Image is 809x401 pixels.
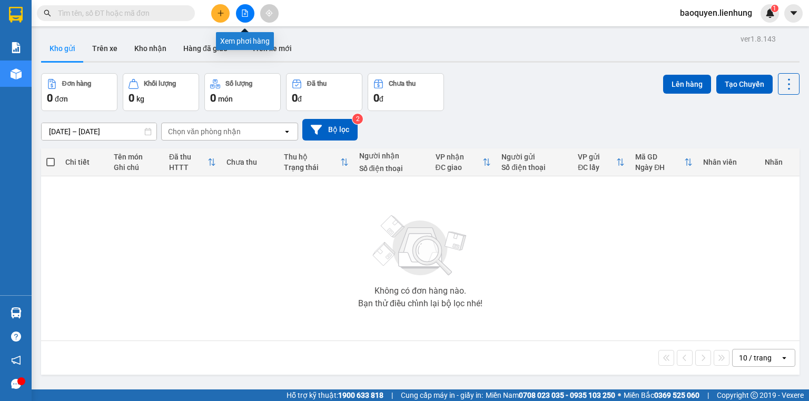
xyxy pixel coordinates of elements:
[771,5,778,12] sup: 1
[168,126,241,137] div: Chọn văn phòng nhận
[58,7,182,19] input: Tìm tên, số ĐT hoặc mã đơn
[765,8,775,18] img: icon-new-feature
[374,287,466,295] div: Không có đơn hàng nào.
[11,307,22,318] img: warehouse-icon
[283,127,291,136] svg: open
[11,332,21,342] span: question-circle
[391,389,393,401] span: |
[436,153,483,161] div: VP nhận
[578,163,616,172] div: ĐC lấy
[624,389,699,401] span: Miền Bắc
[368,73,444,111] button: Chưa thu0đ
[236,4,254,23] button: file-add
[765,158,794,166] div: Nhãn
[260,4,279,23] button: aim
[784,4,803,23] button: caret-down
[359,152,425,160] div: Người nhận
[635,153,684,161] div: Mã GD
[358,299,482,308] div: Bạn thử điều chỉnh lại bộ lọc nhé!
[47,92,53,104] span: 0
[175,36,236,61] button: Hàng đã giao
[618,393,621,397] span: ⚪️
[789,8,798,18] span: caret-down
[707,389,709,401] span: |
[389,80,416,87] div: Chưa thu
[144,80,176,87] div: Khối lượng
[751,392,758,399] span: copyright
[41,73,117,111] button: Đơn hàng0đơn
[126,36,175,61] button: Kho nhận
[252,44,292,53] span: Trên xe mới
[136,95,144,103] span: kg
[302,119,358,141] button: Bộ lọc
[287,389,383,401] span: Hỗ trợ kỹ thuật:
[578,153,616,161] div: VP gửi
[501,163,567,172] div: Số điện thoại
[298,95,302,103] span: đ
[279,148,354,176] th: Toggle SortBy
[129,92,134,104] span: 0
[359,164,425,173] div: Số điện thoại
[225,80,252,87] div: Số lượng
[716,75,773,94] button: Tạo Chuyến
[368,209,473,283] img: svg+xml;base64,PHN2ZyBjbGFzcz0ibGlzdC1wbHVnX19zdmciIHhtbG5zPSJodHRwOi8vd3d3LnczLm9yZy8yMDAwL3N2Zy...
[430,148,497,176] th: Toggle SortBy
[265,9,273,17] span: aim
[703,158,754,166] div: Nhân viên
[62,80,91,87] div: Đơn hàng
[226,158,273,166] div: Chưa thu
[352,114,363,124] sup: 2
[164,148,221,176] th: Toggle SortBy
[654,391,699,399] strong: 0369 525 060
[486,389,615,401] span: Miền Nam
[338,391,383,399] strong: 1900 633 818
[241,9,249,17] span: file-add
[741,33,776,45] div: ver 1.8.143
[379,95,383,103] span: đ
[211,4,230,23] button: plus
[11,42,22,53] img: solution-icon
[292,92,298,104] span: 0
[11,355,21,365] span: notification
[501,153,567,161] div: Người gửi
[42,123,156,140] input: Select a date range.
[635,163,684,172] div: Ngày ĐH
[217,9,224,17] span: plus
[11,379,21,389] span: message
[9,7,23,23] img: logo-vxr
[573,148,630,176] th: Toggle SortBy
[11,68,22,79] img: warehouse-icon
[65,158,103,166] div: Chi tiết
[169,163,208,172] div: HTTT
[44,9,51,17] span: search
[114,163,159,172] div: Ghi chú
[373,92,379,104] span: 0
[123,73,199,111] button: Khối lượng0kg
[169,153,208,161] div: Đã thu
[630,148,698,176] th: Toggle SortBy
[307,80,327,87] div: Đã thu
[284,163,340,172] div: Trạng thái
[286,73,362,111] button: Đã thu0đ
[519,391,615,399] strong: 0708 023 035 - 0935 103 250
[114,153,159,161] div: Tên món
[663,75,711,94] button: Lên hàng
[780,354,788,362] svg: open
[672,6,761,19] span: baoquyen.lienhung
[401,389,483,401] span: Cung cấp máy in - giấy in:
[55,95,68,103] span: đơn
[218,95,233,103] span: món
[773,5,776,12] span: 1
[84,36,126,61] button: Trên xe
[41,36,84,61] button: Kho gửi
[284,153,340,161] div: Thu hộ
[210,92,216,104] span: 0
[204,73,281,111] button: Số lượng0món
[436,163,483,172] div: ĐC giao
[739,353,772,363] div: 10 / trang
